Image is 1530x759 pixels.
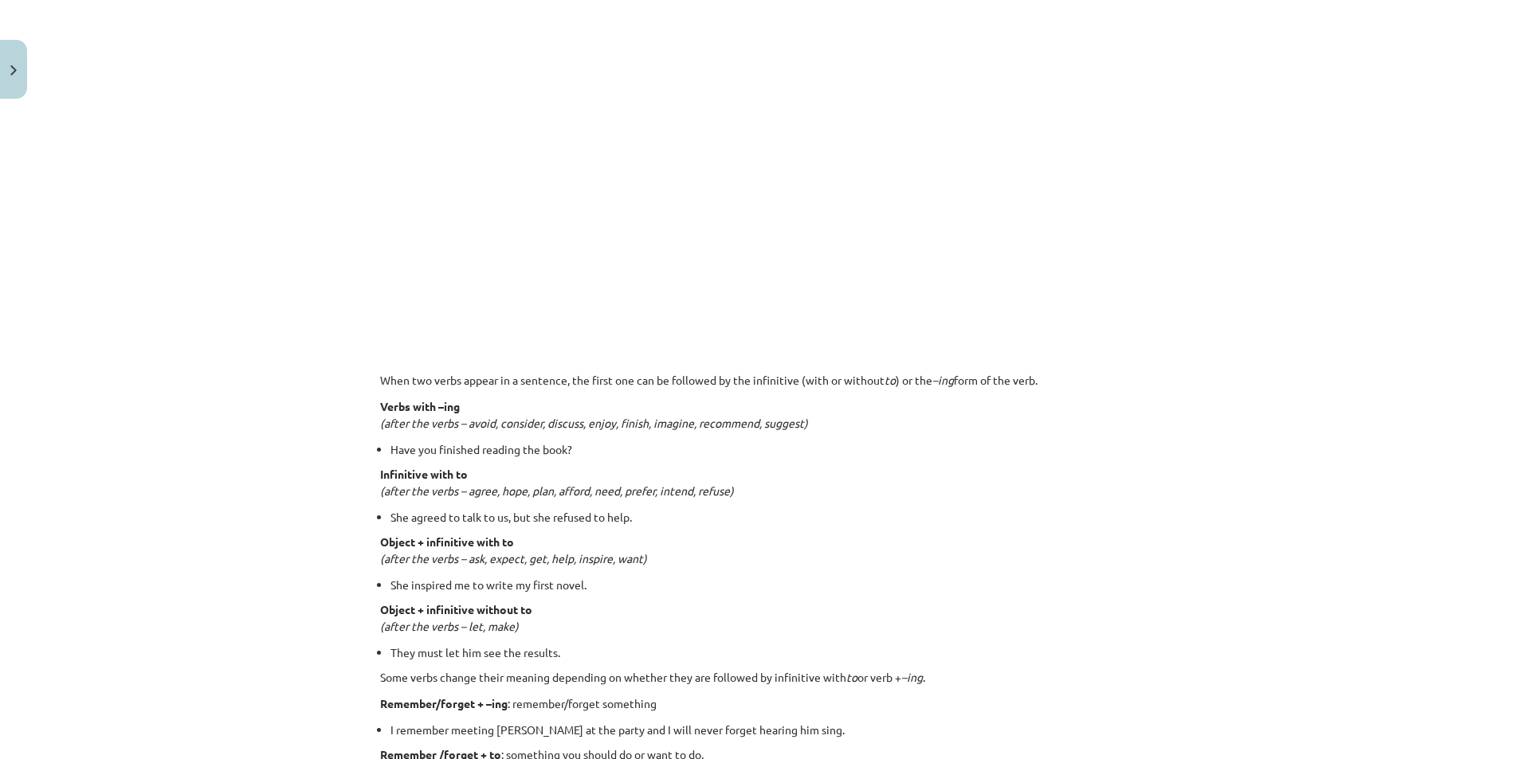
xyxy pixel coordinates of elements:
strong: Verbs with –ing [380,399,460,413]
strong: Object + infinitive with to [380,534,514,549]
em: to [846,670,857,684]
p: : remember/forget something [380,695,1150,712]
p: Some verbs change their meaning depending on whether they are followed by infinitive with or verb... [380,669,1150,686]
em: (after the verbs – avoid, consider, discuss, enjoy, finish, imagine, recommend, suggest) [380,416,808,430]
strong: Object + infinitive without to [380,602,532,616]
em: –ing [901,670,923,684]
strong: Infinitive with to [380,467,468,481]
p: When two verbs appear in a sentence, the first one can be followed by the infinitive (with or wit... [380,372,1150,389]
em: (after the verbs – ask, expect, get, help, inspire, want) [380,551,647,565]
img: icon-close-lesson-0947bae3869378f0d4975bcd49f059093ad1ed9edebbc8119c70593378902aed.svg [10,65,17,76]
li: She agreed to talk to us, but she refused to help. [390,509,1150,526]
strong: Remember/forget + –ing [380,696,508,710]
li: She inspired me to write my first novel. [390,577,1150,593]
li: They must let him see the results. [390,644,1150,661]
em: to [885,373,896,387]
em: (after the verbs – agree, hope, plan, afford, need, prefer, intend, refuse) [380,483,734,498]
li: I remember meeting [PERSON_NAME] at the party and I will never forget hearing him sing. [390,722,1150,738]
em: –ing [932,373,954,387]
li: Have you finished reading the book? [390,441,1150,458]
em: (after the verbs – let, make) [380,619,519,633]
